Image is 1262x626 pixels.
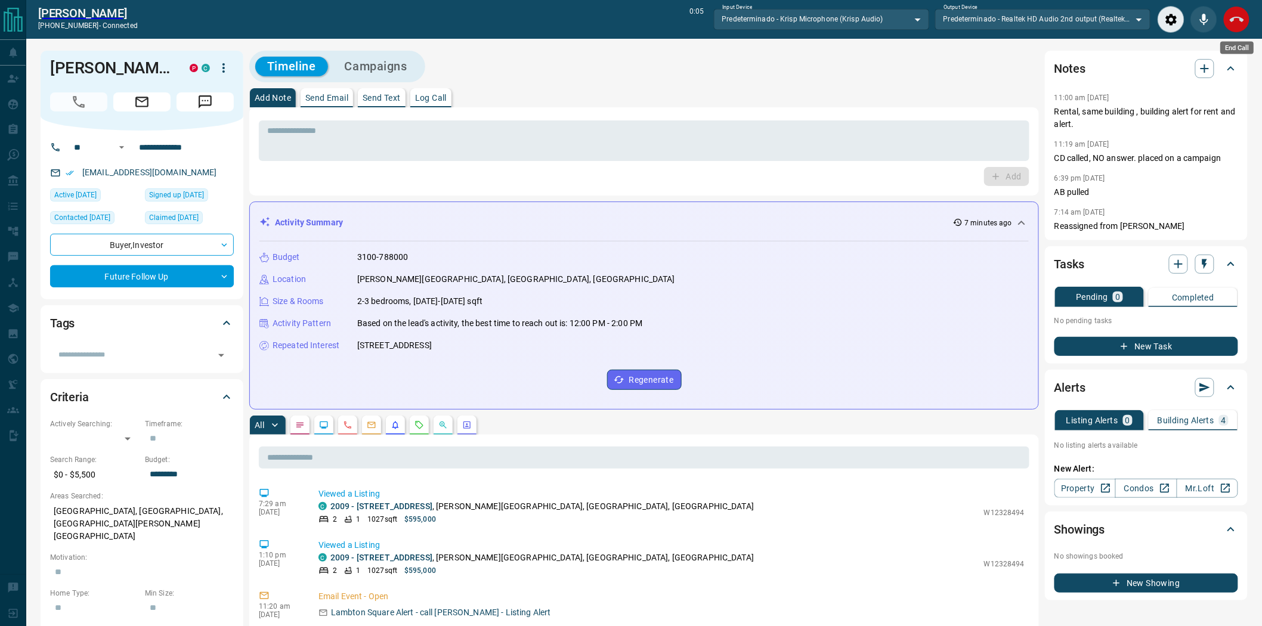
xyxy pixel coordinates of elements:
[357,339,432,352] p: [STREET_ADDRESS]
[357,295,482,308] p: 2-3 bedrooms, [DATE]-[DATE] sqft
[273,295,324,308] p: Size & Rooms
[330,551,754,564] p: , [PERSON_NAME][GEOGRAPHIC_DATA], [GEOGRAPHIC_DATA], [GEOGRAPHIC_DATA]
[50,58,172,78] h1: [PERSON_NAME]
[50,454,139,465] p: Search Range:
[404,514,436,525] p: $595,000
[50,383,234,411] div: Criteria
[145,588,234,599] p: Min Size:
[1158,416,1214,424] p: Building Alerts
[259,212,1029,234] div: Activity Summary7 minutes ago
[54,212,110,224] span: Contacted [DATE]
[330,501,432,511] a: 2009 - [STREET_ADDRESS]
[318,502,327,510] div: condos.ca
[115,140,129,154] button: Open
[391,420,400,430] svg: Listing Alerts
[1054,255,1084,274] h2: Tasks
[333,565,337,576] p: 2
[50,188,139,205] div: Fri Aug 08 2025
[50,211,139,228] div: Mon Dec 02 2024
[54,189,97,201] span: Active [DATE]
[273,251,300,264] p: Budget
[305,94,348,102] p: Send Email
[462,420,472,430] svg: Agent Actions
[1054,463,1238,475] p: New Alert:
[1054,186,1238,199] p: AB pulled
[689,6,704,33] p: 0:05
[1125,416,1130,424] p: 0
[714,9,929,29] div: Predeterminado - Krisp Microphone (Krisp Audio)
[50,314,75,333] h2: Tags
[415,94,447,102] p: Log Call
[367,514,397,525] p: 1027 sqft
[1054,520,1105,539] h2: Showings
[103,21,138,30] span: connected
[357,273,675,286] p: [PERSON_NAME][GEOGRAPHIC_DATA], [GEOGRAPHIC_DATA], [GEOGRAPHIC_DATA]
[149,212,199,224] span: Claimed [DATE]
[177,92,234,111] span: Message
[1054,140,1109,148] p: 11:19 am [DATE]
[38,6,138,20] a: [PERSON_NAME]
[50,552,234,563] p: Motivation:
[50,491,234,501] p: Areas Searched:
[1115,293,1120,301] p: 0
[1054,94,1109,102] p: 11:00 am [DATE]
[415,420,424,430] svg: Requests
[367,420,376,430] svg: Emails
[722,4,753,11] label: Input Device
[255,94,291,102] p: Add Note
[259,602,301,610] p: 11:20 am
[1054,373,1238,402] div: Alerts
[984,507,1025,518] p: W12328494
[202,64,210,72] div: condos.ca
[357,251,408,264] p: 3100-788000
[145,454,234,465] p: Budget:
[259,508,301,516] p: [DATE]
[343,420,352,430] svg: Calls
[50,265,234,287] div: Future Follow Up
[50,465,139,485] p: $0 - $5,500
[255,421,264,429] p: All
[1076,293,1108,301] p: Pending
[438,420,448,430] svg: Opportunities
[1220,42,1254,54] div: End Call
[259,551,301,559] p: 1:10 pm
[333,514,337,525] p: 2
[318,488,1025,500] p: Viewed a Listing
[50,309,234,337] div: Tags
[1054,59,1085,78] h2: Notes
[318,539,1025,551] p: Viewed a Listing
[50,92,107,111] span: Call
[367,565,397,576] p: 1027 sqft
[145,188,234,205] div: Tue Apr 25 2017
[1054,378,1085,397] h2: Alerts
[113,92,171,111] span: Email
[1054,515,1238,544] div: Showings
[356,565,360,576] p: 1
[1054,54,1238,83] div: Notes
[1177,479,1238,498] a: Mr.Loft
[1115,479,1177,498] a: Condos
[356,514,360,525] p: 1
[273,317,331,330] p: Activity Pattern
[935,9,1150,29] div: Predeterminado - Realtek HD Audio 2nd output (Realtek(R) Audio)
[50,419,139,429] p: Actively Searching:
[145,419,234,429] p: Timeframe:
[607,370,682,390] button: Regenerate
[255,57,328,76] button: Timeline
[149,189,204,201] span: Signed up [DATE]
[259,610,301,619] p: [DATE]
[318,590,1025,603] p: Email Event - Open
[66,169,74,177] svg: Email Verified
[1190,6,1217,33] div: Mute
[331,606,551,619] p: Lambton Square Alert - call [PERSON_NAME] - Listing Alert
[50,388,89,407] h2: Criteria
[1158,6,1184,33] div: Audio Settings
[330,553,432,562] a: 2009 - [STREET_ADDRESS]
[145,211,234,228] div: Tue Dec 19 2023
[1054,106,1238,131] p: Rental, same building , building alert for rent and alert.
[1054,479,1116,498] a: Property
[1172,293,1214,302] p: Completed
[213,347,230,364] button: Open
[259,559,301,568] p: [DATE]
